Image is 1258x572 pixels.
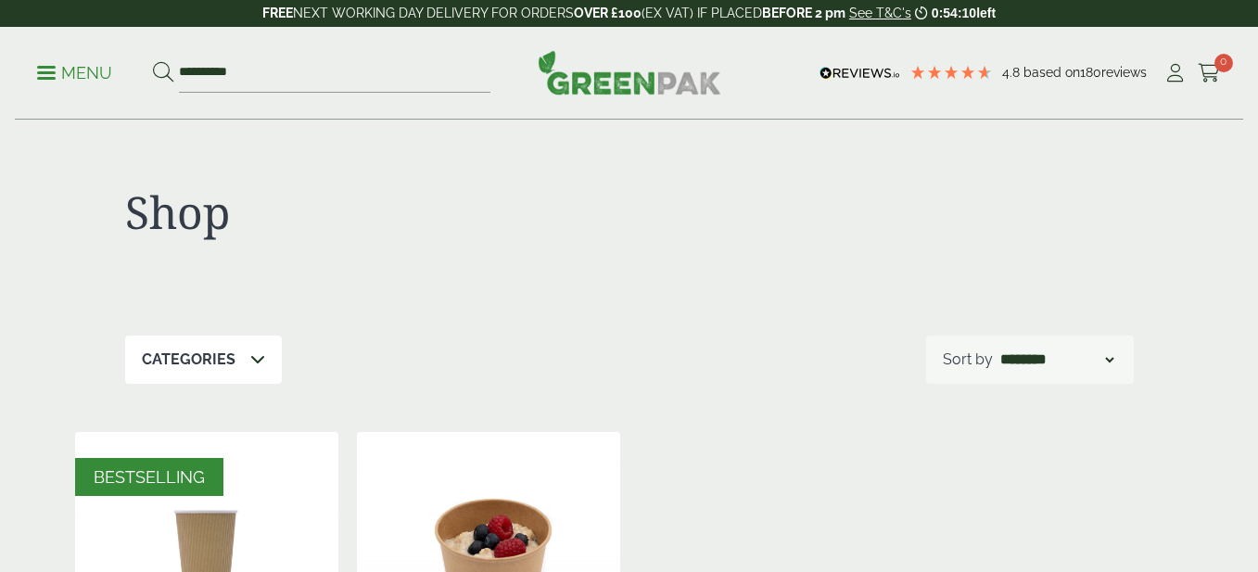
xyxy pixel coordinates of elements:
[820,67,900,80] img: REVIEWS.io
[997,349,1117,371] select: Shop order
[1023,65,1080,80] span: Based on
[943,349,993,371] p: Sort by
[1198,59,1221,87] a: 0
[762,6,845,20] strong: BEFORE 2 pm
[1163,64,1187,83] i: My Account
[932,6,976,20] span: 0:54:10
[1002,65,1023,80] span: 4.8
[574,6,642,20] strong: OVER £100
[1080,65,1101,80] span: 180
[1101,65,1147,80] span: reviews
[37,62,112,81] a: Menu
[142,349,235,371] p: Categories
[262,6,293,20] strong: FREE
[849,6,911,20] a: See T&C's
[1214,54,1233,72] span: 0
[538,50,721,95] img: GreenPak Supplies
[976,6,996,20] span: left
[909,64,993,81] div: 4.78 Stars
[1198,64,1221,83] i: Cart
[37,62,112,84] p: Menu
[125,185,629,239] h1: Shop
[94,467,205,487] span: BESTSELLING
